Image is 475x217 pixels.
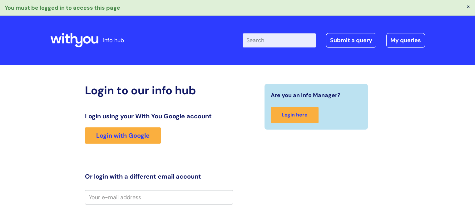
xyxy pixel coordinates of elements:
[243,33,316,47] input: Search
[326,33,376,47] a: Submit a query
[85,112,233,120] h3: Login using your With You Google account
[103,35,124,45] p: info hub
[271,107,319,123] a: Login here
[85,84,233,97] h2: Login to our info hub
[85,173,233,180] h3: Or login with a different email account
[85,127,161,144] a: Login with Google
[467,3,470,9] button: ×
[85,190,233,205] input: Your e-mail address
[271,90,340,100] span: Are you an Info Manager?
[386,33,425,47] a: My queries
